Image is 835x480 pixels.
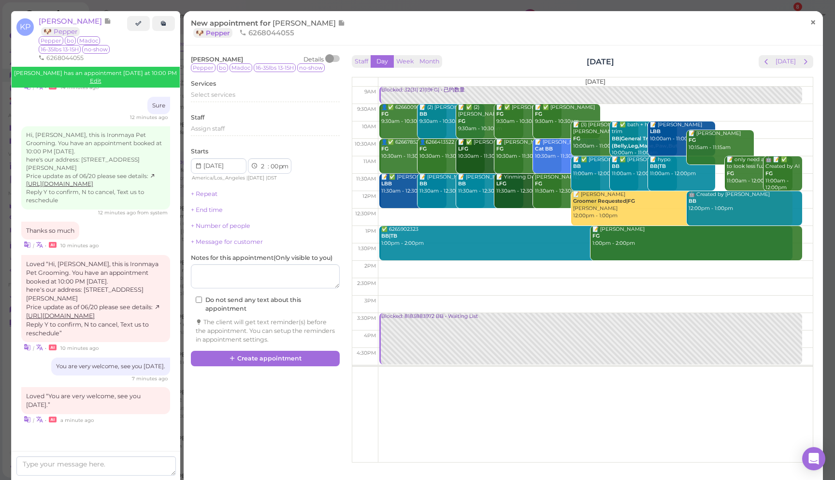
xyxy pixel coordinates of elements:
div: Hi, [PERSON_NAME], this is Ironmaya Pet Grooming. You have an appointment booked at 10:00 PM [DAT... [21,126,170,210]
a: + Repeat [191,190,217,197]
span: 4pm [364,332,376,339]
span: bo [65,36,76,45]
b: BB [419,180,427,187]
span: Pepper [39,36,63,45]
label: Starts [191,147,208,156]
b: FG [592,233,600,239]
div: 📝 ✅ [PERSON_NAME] 9:30am - 10:30am [496,104,561,125]
h2: [DATE] [587,56,614,67]
span: [DATE] [248,175,264,181]
div: 📝 [PERSON_NAME] 10:30am - 11:30am [534,139,600,160]
li: 6268044055 [36,54,86,62]
span: DST [267,175,277,181]
b: FG [496,111,504,117]
div: Details [303,55,324,64]
span: 2pm [364,263,376,269]
a: [URL][DOMAIN_NAME] [26,303,160,319]
span: [DATE] [585,78,605,85]
button: Week [393,55,417,68]
div: • [21,414,170,424]
div: [PERSON_NAME] 11:30am - 12:30pm [534,174,600,195]
div: 📝 ✅ (2) [PERSON_NAME] 9:30am - 10:30am [458,104,523,133]
span: 12:30pm [355,210,376,217]
span: Pepper [191,63,216,72]
b: LBB [650,128,661,135]
b: BB [612,163,619,169]
b: BB|General Trim (Belly,Leg,Mane,Paw,Butt) [612,135,681,149]
span: Note [338,18,345,28]
span: 11:30am [356,176,376,182]
div: 📝 [PERSON_NAME] 1:00pm - 2:00pm [592,226,802,247]
button: Staff [352,55,371,68]
span: no-show [297,63,325,72]
div: 📝 [PERSON_NAME] 10:15am - 11:15am [688,130,754,151]
button: Create appointment [191,351,340,366]
div: The client will get text reminder(s) before the appointment. You can setup the reminders in appoi... [196,318,335,344]
div: 🤖 📝 ✅ Created by AI 11:00am - 12:00pm [765,156,802,192]
div: • [21,342,170,352]
b: BB [458,180,466,187]
span: 12pm [362,193,376,199]
b: Groomer Requested|FG [573,198,635,204]
label: Staff [191,113,204,122]
a: Edit [90,77,101,84]
span: Assign staff [191,125,225,132]
label: Notes for this appointment ( Only visible to you ) [191,254,332,262]
b: FG [535,111,542,117]
span: 4:30pm [357,350,376,356]
span: 08/15/2025 01:12pm [130,114,168,120]
div: 👤✅ 6266009888 9:30am - 10:30am [381,104,446,125]
span: [PERSON_NAME] [39,16,104,26]
div: 📝 ✅ [PERSON_NAME] 9:30am - 10:30am [534,104,600,125]
b: FG [381,146,389,152]
span: 08/15/2025 01:22pm [60,417,94,423]
span: 11am [363,158,376,165]
b: BB [419,111,427,117]
div: • [21,240,170,250]
div: 📝 ✅ bath + hind legs trim 10:00am - 11:00am [611,121,677,157]
b: FG [535,180,542,187]
span: Madoc [77,36,100,45]
div: | | [191,174,299,182]
b: LBB [381,180,392,187]
span: 1pm [365,228,376,234]
span: 08/15/2025 01:14pm [60,345,99,351]
div: 📝 hypo 11:00am - 12:00pm [649,156,715,178]
span: bo [217,63,228,72]
button: next [798,55,813,68]
span: [PERSON_NAME] [191,56,243,63]
div: 📝 [PERSON_NAME] 11:30am - 12:30pm [419,174,485,195]
label: Services [191,79,216,88]
b: FG [573,135,580,142]
b: BB [573,163,581,169]
a: + Number of people [191,222,250,229]
div: Blocked: 32(31) 21(19FG) • 已约数量 [381,87,802,94]
b: FG [689,137,696,143]
a: 🐶 Pepper [193,28,232,38]
label: Do not send any text about this appointment [196,296,335,313]
div: You are very welcome, see you [DATE]. [51,358,170,375]
span: 3pm [364,298,376,304]
b: LFG [458,146,468,152]
div: 📝 only need a light trim to look less fuzzy 11:00am - 12:00pm [726,156,792,185]
i: | [33,242,34,249]
span: 16-35lbs 13-15H [39,45,81,54]
span: 2:30pm [357,280,376,286]
div: 📝 ✅ [PERSON_NAME] 11:00am - 12:00pm [573,156,638,178]
a: [PERSON_NAME] 🐶 Pepper [39,16,111,36]
b: FG [765,170,773,177]
button: prev [759,55,774,68]
span: Note [104,16,111,26]
div: 📝 [PERSON_NAME] 10:00am - 11:00am [649,121,715,143]
span: New appointment for [191,18,345,37]
input: Do not send any text about this appointment [196,297,202,303]
div: Thanks so much [21,222,79,240]
span: 08/15/2025 01:14pm [60,242,99,249]
div: 📝 (2) [PERSON_NAME] 9:30am - 10:30am [419,104,485,125]
div: 📝 ✅ [PERSON_NAME] 11:30am - 12:30pm [381,174,446,195]
div: 📝 Yinming Du 11:30am - 12:30pm [496,174,561,195]
div: 📝 (3) [PERSON_NAME] [PERSON_NAME] 10:00am - 11:00am [573,121,638,150]
span: 9am [364,89,376,95]
span: 08/15/2025 01:12pm [98,210,137,216]
i: | [33,345,34,351]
